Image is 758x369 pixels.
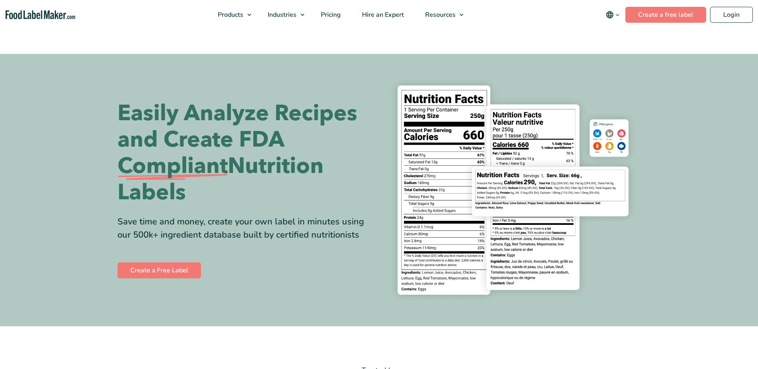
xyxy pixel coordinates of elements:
h1: Easily Analyze Recipes and Create FDA Nutrition Labels [117,100,373,206]
span: Hire an Expert [360,10,405,19]
span: Industries [265,10,297,19]
a: Create a Free Label [117,262,201,278]
div: Save time and money, create your own label in minutes using our 500k+ ingredient database built b... [117,215,373,242]
span: Products [215,10,244,19]
a: Login [710,7,753,23]
span: Resources [423,10,456,19]
span: Compliant [117,153,228,179]
span: Pricing [318,10,342,19]
a: Create a free label [625,7,706,23]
